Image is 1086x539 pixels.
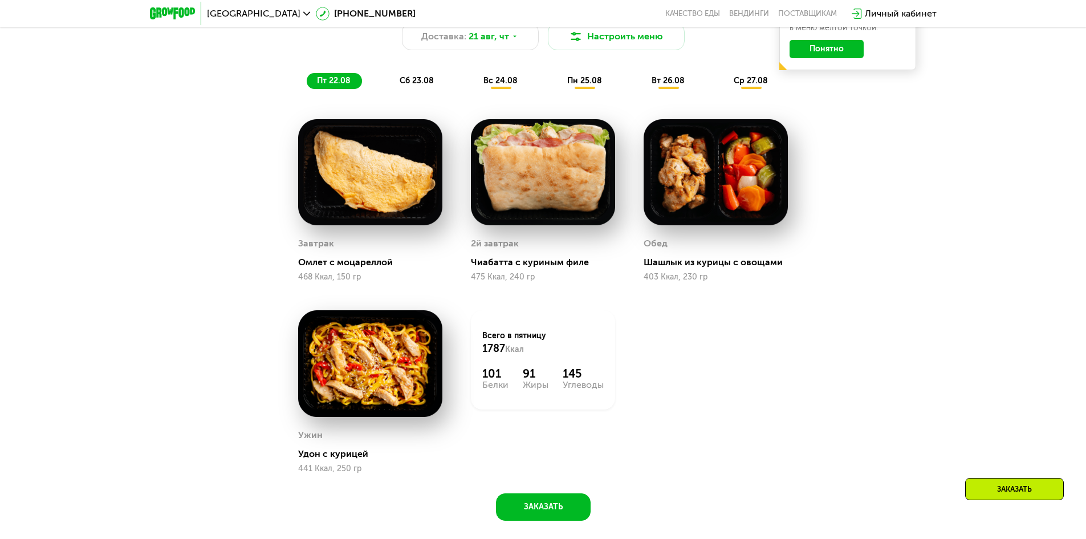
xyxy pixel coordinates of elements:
button: Заказать [496,493,591,521]
span: вс 24.08 [483,76,518,86]
div: Личный кабинет [865,7,937,21]
div: Заказать [965,478,1064,500]
span: 1787 [482,342,505,355]
div: Удон с курицей [298,448,452,460]
div: 91 [523,367,548,380]
span: сб 23.08 [400,76,434,86]
div: 2й завтрак [471,235,519,252]
div: Всего в пятницу [482,330,604,355]
div: 475 Ккал, 240 гр [471,273,615,282]
button: Понятно [790,40,864,58]
a: Качество еды [665,9,720,18]
button: Настроить меню [548,23,685,50]
div: Ужин [298,427,323,444]
a: Вендинги [729,9,769,18]
a: [PHONE_NUMBER] [316,7,416,21]
span: пт 22.08 [317,76,351,86]
div: 101 [482,367,509,380]
div: Завтрак [298,235,334,252]
div: поставщикам [778,9,837,18]
span: пн 25.08 [567,76,602,86]
div: Жиры [523,380,548,390]
div: Углеводы [563,380,604,390]
div: 403 Ккал, 230 гр [644,273,788,282]
span: [GEOGRAPHIC_DATA] [207,9,300,18]
div: 468 Ккал, 150 гр [298,273,442,282]
span: 21 авг, чт [469,30,509,43]
div: 441 Ккал, 250 гр [298,464,442,473]
div: Омлет с моцареллой [298,257,452,268]
div: Обед [644,235,668,252]
span: вт 26.08 [652,76,685,86]
span: Доставка: [421,30,466,43]
div: Чиабатта с куриным филе [471,257,624,268]
span: Ккал [505,345,524,354]
div: Белки [482,380,509,390]
div: Шашлык из курицы с овощами [644,257,797,268]
span: ср 27.08 [734,76,768,86]
div: 145 [563,367,604,380]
